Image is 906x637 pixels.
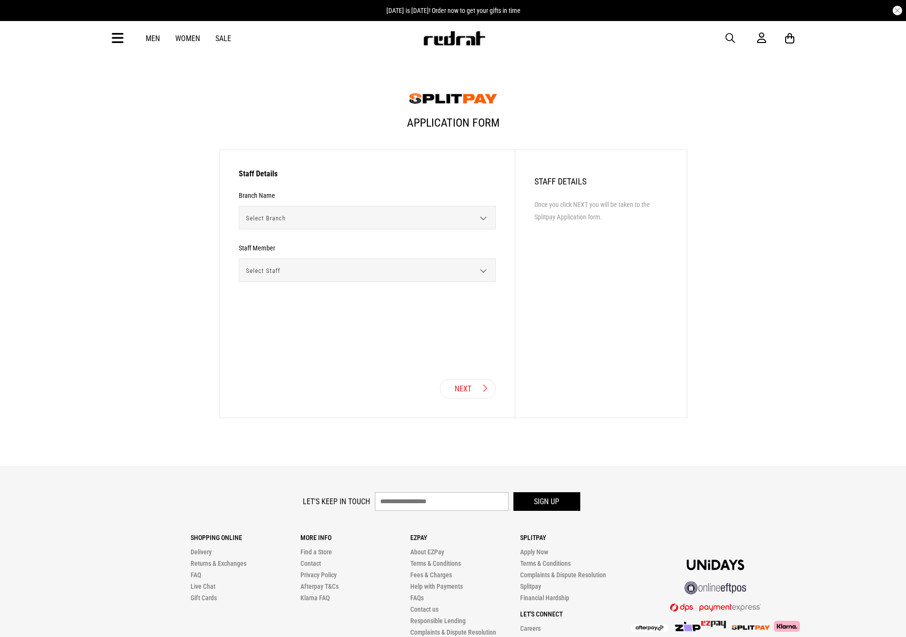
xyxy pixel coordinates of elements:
a: FAQ [191,571,201,579]
h3: Branch Name [239,192,275,199]
a: Returns & Exchanges [191,560,246,567]
button: Next [440,379,496,399]
h3: Staff Details [239,169,496,184]
a: FAQs [410,594,424,602]
a: Men [146,34,160,43]
a: Splitpay [520,583,541,590]
a: Financial Hardship [520,594,569,602]
a: Terms & Conditions [520,560,571,567]
a: Privacy Policy [300,571,337,579]
a: Sale [215,34,231,43]
a: Help with Payments [410,583,463,590]
label: Let's keep in touch [303,497,370,506]
a: Klarna FAQ [300,594,330,602]
img: DPS [670,603,761,612]
a: Find a Store [300,548,332,556]
a: Careers [520,625,541,632]
a: Responsible Lending [410,617,466,625]
p: Ezpay [410,534,520,541]
a: Complaints & Dispute Resolution [520,571,606,579]
a: Afterpay T&Cs [300,583,339,590]
h2: Staff Details [534,176,668,186]
p: More Info [300,534,410,541]
p: Let's Connect [520,610,630,618]
a: Delivery [191,548,212,556]
p: Shopping Online [191,534,300,541]
a: Complaints & Dispute Resolution [410,628,496,636]
p: Splitpay [520,534,630,541]
a: Live Chat [191,583,215,590]
a: Women [175,34,200,43]
span: [DATE] is [DATE]! Order now to get your gifts in time [386,7,521,14]
h3: Staff Member [239,244,275,252]
span: Select Staff [239,259,489,282]
img: Zip [674,622,701,631]
img: Splitpay [701,621,726,628]
a: Terms & Conditions [410,560,461,567]
a: Gift Cards [191,594,217,602]
span: Select Branch [239,206,489,230]
a: Apply Now [520,548,548,556]
h1: Application Form [219,108,687,145]
a: Contact [300,560,321,567]
li: Once you click NEXT you will be taken to the Splitpay Application form. [534,199,668,223]
button: Sign up [513,492,580,511]
a: About EZPay [410,548,444,556]
img: Splitpay [732,625,770,630]
a: Fees & Charges [410,571,452,579]
img: Klarna [770,621,800,631]
a: Contact us [410,605,438,613]
img: Afterpay [630,624,669,632]
img: Redrat logo [423,31,486,45]
img: online eftpos [684,582,746,594]
img: Unidays [687,560,744,570]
